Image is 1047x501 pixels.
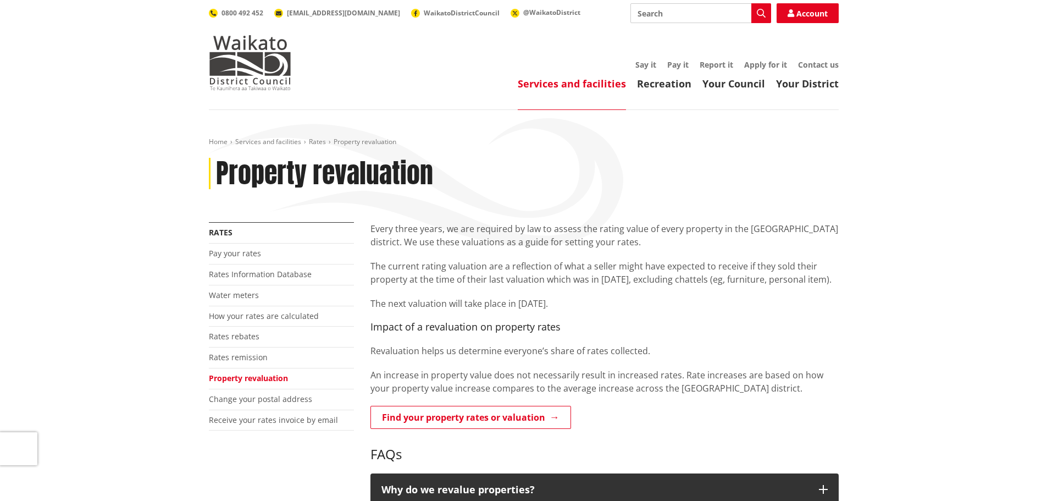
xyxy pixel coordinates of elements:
a: Services and facilities [518,77,626,90]
span: Property revaluation [334,137,396,146]
a: Rates Information Database [209,269,312,279]
a: Contact us [798,59,839,70]
a: Water meters [209,290,259,300]
a: Pay your rates [209,248,261,258]
a: Property revaluation [209,373,288,383]
a: Rates [209,227,232,238]
p: Every three years, we are required by law to assess the rating value of every property in the [GE... [370,222,839,249]
p: Revaluation helps us determine everyone’s share of rates collected. [370,344,839,357]
a: Apply for it [744,59,787,70]
a: 0800 492 452 [209,8,263,18]
p: The current rating valuation are a reflection of what a seller might have expected to receive if ... [370,260,839,286]
a: How your rates are calculated [209,311,319,321]
a: Report it [700,59,733,70]
p: An increase in property value does not necessarily result in increased rates. Rate increases are ... [370,368,839,395]
a: Rates rebates [209,331,259,342]
p: The next valuation will take place in [DATE]. [370,297,839,310]
a: [EMAIL_ADDRESS][DOMAIN_NAME] [274,8,400,18]
a: Pay it [667,59,689,70]
span: @WaikatoDistrict [523,8,580,17]
input: Search input [630,3,771,23]
a: Services and facilities [235,137,301,146]
a: Your District [776,77,839,90]
a: Say it [635,59,656,70]
span: WaikatoDistrictCouncil [424,8,500,18]
a: Your Council [702,77,765,90]
p: Why do we revalue properties? [381,485,808,496]
a: Rates remission [209,352,268,362]
img: Waikato District Council - Te Kaunihera aa Takiwaa o Waikato [209,35,291,90]
h4: Impact of a revaluation on property rates [370,321,839,333]
a: Recreation [637,77,691,90]
a: Account [777,3,839,23]
nav: breadcrumb [209,137,839,147]
a: Rates [309,137,326,146]
h3: FAQs [370,431,839,463]
a: WaikatoDistrictCouncil [411,8,500,18]
a: Find your property rates or valuation [370,406,571,429]
span: [EMAIL_ADDRESS][DOMAIN_NAME] [287,8,400,18]
span: 0800 492 452 [221,8,263,18]
h1: Property revaluation [216,158,433,190]
a: Home [209,137,228,146]
a: Receive your rates invoice by email [209,415,338,425]
a: @WaikatoDistrict [511,8,580,17]
a: Change your postal address [209,394,312,404]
